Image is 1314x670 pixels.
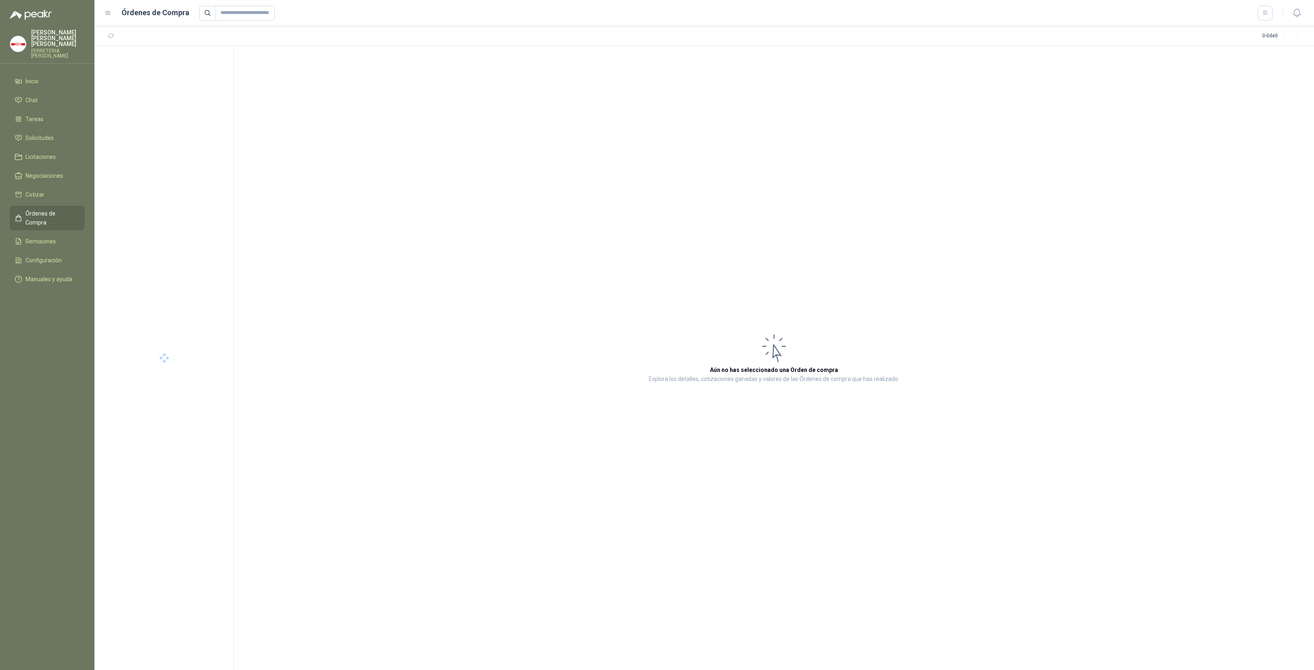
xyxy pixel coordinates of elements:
[10,206,85,230] a: Órdenes de Compra
[25,152,56,161] span: Licitaciones
[10,149,85,165] a: Licitaciones
[10,130,85,146] a: Solicitudes
[25,237,56,246] span: Remisiones
[10,111,85,127] a: Tareas
[10,271,85,287] a: Manuales y ayuda
[25,115,44,124] span: Tareas
[25,209,77,227] span: Órdenes de Compra
[10,252,85,268] a: Configuración
[10,36,26,52] img: Company Logo
[10,73,85,89] a: Inicio
[10,10,52,20] img: Logo peakr
[31,30,85,47] p: [PERSON_NAME] [PERSON_NAME] [PERSON_NAME]
[25,275,72,284] span: Manuales y ayuda
[1262,30,1304,43] div: 0 - 0 de 0
[710,365,838,374] h3: Aún no has seleccionado una Orden de compra
[25,96,38,105] span: Chat
[10,168,85,184] a: Negociaciones
[10,187,85,202] a: Cotizar
[25,256,62,265] span: Configuración
[25,77,39,86] span: Inicio
[25,133,54,142] span: Solicitudes
[10,234,85,249] a: Remisiones
[25,190,44,199] span: Cotizar
[31,48,85,58] p: FERRETERIA [PERSON_NAME]
[10,92,85,108] a: Chat
[122,7,189,18] h1: Órdenes de Compra
[25,171,63,180] span: Negociaciones
[649,374,899,384] p: Explora los detalles, cotizaciones ganadas y valores de las Órdenes de compra que has realizado.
